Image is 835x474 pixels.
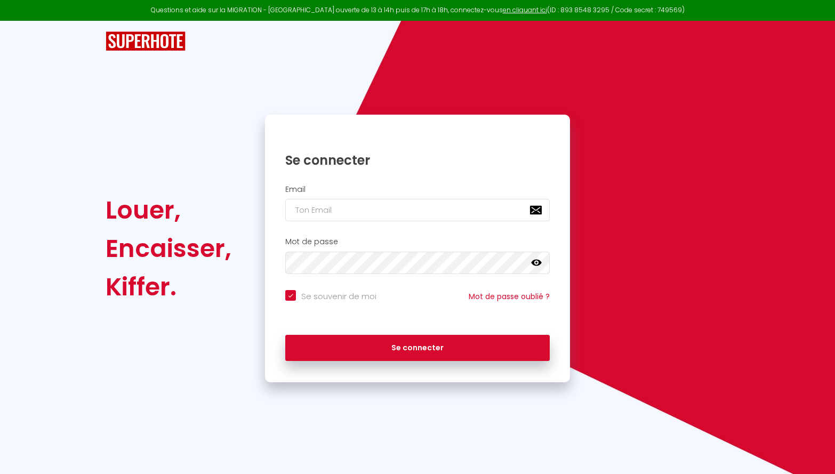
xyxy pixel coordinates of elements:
button: Se connecter [285,335,550,361]
input: Ton Email [285,199,550,221]
img: SuperHote logo [106,31,186,51]
div: Encaisser, [106,229,231,268]
h2: Email [285,185,550,194]
h1: Se connecter [285,152,550,168]
a: Mot de passe oublié ? [469,291,550,302]
a: en cliquant ici [503,5,547,14]
h2: Mot de passe [285,237,550,246]
div: Kiffer. [106,268,231,306]
div: Louer, [106,191,231,229]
